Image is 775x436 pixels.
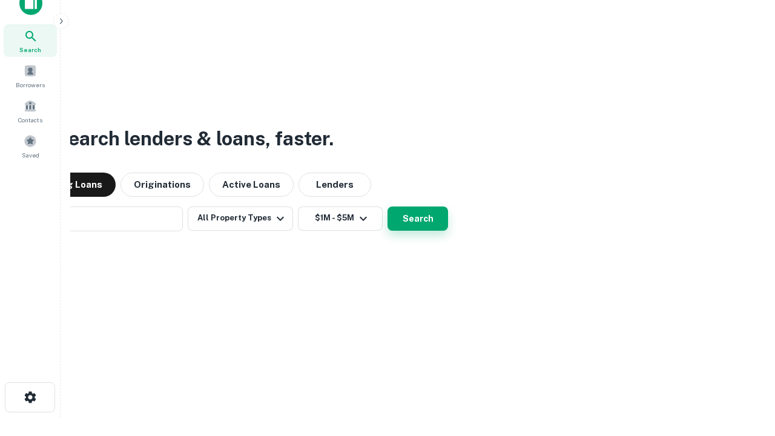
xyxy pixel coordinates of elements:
[298,173,371,197] button: Lenders
[209,173,294,197] button: Active Loans
[4,94,57,127] a: Contacts
[16,80,45,90] span: Borrowers
[714,300,775,358] iframe: Chat Widget
[22,150,39,160] span: Saved
[55,124,334,153] h3: Search lenders & loans, faster.
[4,59,57,92] a: Borrowers
[19,45,41,54] span: Search
[18,115,42,125] span: Contacts
[387,206,448,231] button: Search
[4,24,57,57] a: Search
[4,130,57,162] a: Saved
[298,206,383,231] button: $1M - $5M
[188,206,293,231] button: All Property Types
[120,173,204,197] button: Originations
